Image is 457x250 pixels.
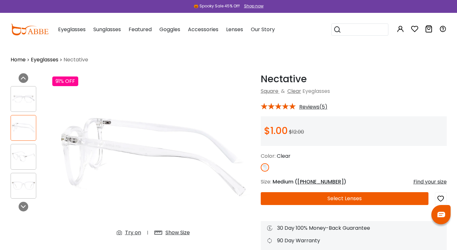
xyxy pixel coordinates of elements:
span: Eyeglasses [302,87,330,95]
div: Find your size [413,178,447,186]
span: Sunglasses [93,26,121,33]
span: $1.00 [264,124,288,138]
img: Nectative Fclear TR Eyeglasses , UniversalBridgeFit Frames from ABBE Glasses [11,150,36,163]
img: Nectative Fclear TR Eyeglasses , UniversalBridgeFit Frames from ABBE Glasses [11,179,36,192]
span: Medium ( ) [273,178,346,185]
a: Shop now [241,3,264,9]
div: Show Size [165,229,190,237]
div: Try on [125,229,141,237]
img: Nectative Fclear TR Eyeglasses , UniversalBridgeFit Frames from ABBE Glasses [52,73,254,242]
span: Eyeglasses [58,26,86,33]
img: abbeglasses.com [11,24,48,35]
span: Lenses [226,26,243,33]
span: Clear [277,152,291,160]
a: Home [11,56,26,64]
span: $12.00 [289,128,304,136]
div: 30 Day 100% Money-Back Guarantee [267,224,440,232]
span: Size: [261,178,271,185]
span: Accessories [188,26,218,33]
div: 🎃 Spooky Sale 45% Off! [194,3,240,9]
a: Eyeglasses [31,56,58,64]
span: Reviews(5) [299,104,327,110]
span: Goggles [159,26,180,33]
span: Nectative [63,56,88,64]
img: Nectative Fclear TR Eyeglasses , UniversalBridgeFit Frames from ABBE Glasses [11,121,36,134]
span: Our Story [251,26,275,33]
span: & [280,87,286,95]
span: Featured [129,26,152,33]
div: 90 Day Warranty [267,237,440,245]
button: Select Lenses [261,192,429,205]
div: 91% OFF [52,76,78,86]
span: [PHONE_NUMBER] [297,178,344,185]
div: Shop now [244,3,264,9]
a: Clear [287,87,301,95]
a: Square [261,87,278,95]
img: Nectative Fclear TR Eyeglasses , UniversalBridgeFit Frames from ABBE Glasses [11,93,36,105]
img: chat [437,212,445,217]
h1: Nectative [261,73,447,85]
span: Color: [261,152,275,160]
